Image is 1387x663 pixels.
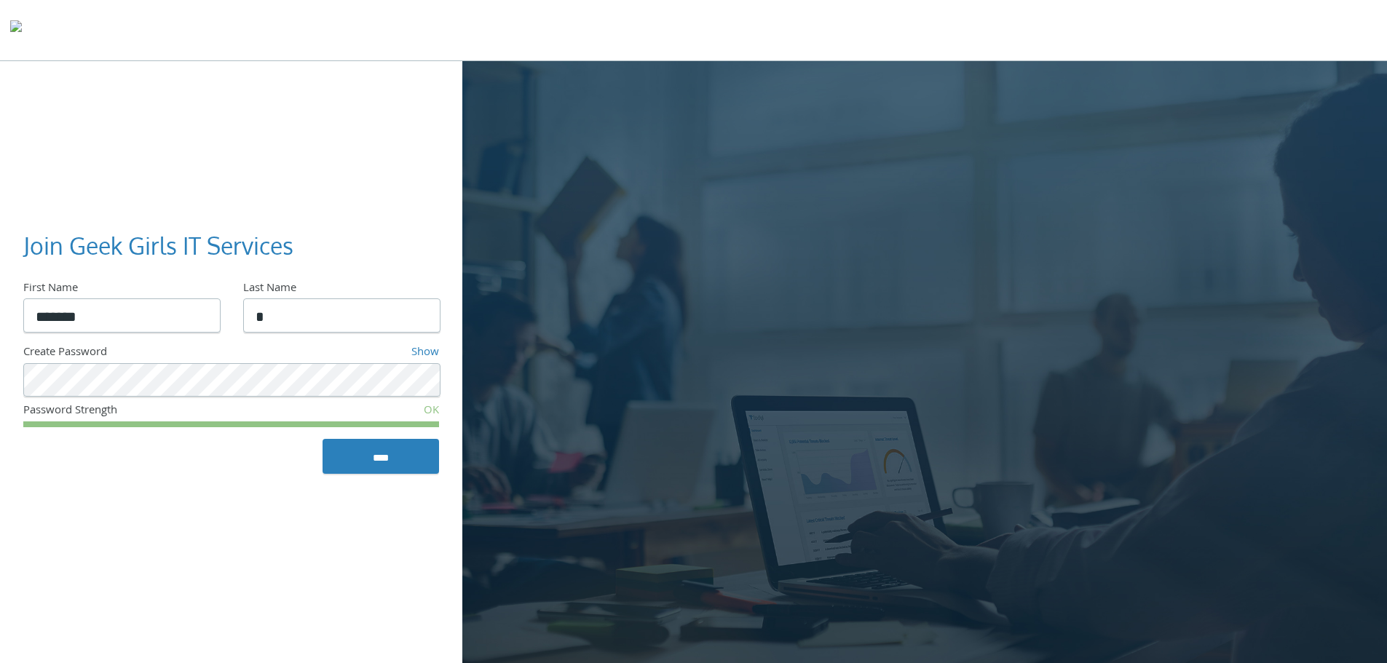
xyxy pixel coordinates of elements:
div: OK [301,402,439,421]
div: Create Password [23,344,289,363]
h3: Join Geek Girls IT Services [23,230,427,263]
a: Show [411,344,439,362]
keeper-lock: Open Keeper Popup [411,371,429,389]
div: Password Strength [23,402,301,421]
div: First Name [23,280,219,299]
img: todyl-logo-dark.svg [10,15,22,44]
div: Last Name [243,280,439,299]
